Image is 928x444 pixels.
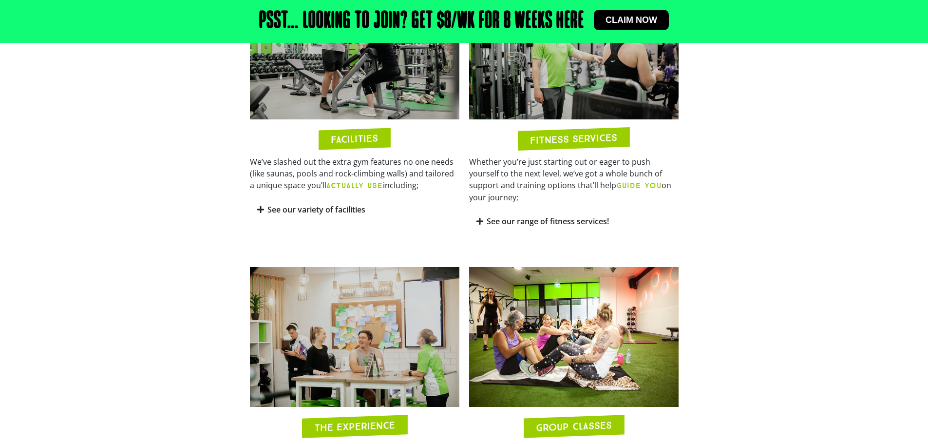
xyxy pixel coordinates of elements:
div: See our range of fitness services! [469,210,679,233]
h2: THE EXPERIENCE [314,420,395,433]
span: Claim now [606,16,657,24]
h2: Psst… Looking to join? Get $8/wk for 8 weeks here [259,10,584,33]
h2: GROUP CLASSES [536,420,612,432]
div: See our variety of facilities [250,198,459,221]
p: Whether you’re just starting out or eager to push yourself to the next level, we’ve got a whole b... [469,156,679,203]
b: ACTUALLY USE [326,181,383,190]
h2: FACILITIES [331,133,378,144]
p: We’ve slashed out the extra gym features no one needs (like saunas, pools and rock-climbing walls... [250,156,459,192]
a: Claim now [594,10,669,30]
h2: FITNESS SERVICES [530,132,617,145]
a: See our range of fitness services! [487,216,609,227]
a: See our variety of facilities [267,204,365,215]
b: GUIDE YOU [616,181,662,190]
